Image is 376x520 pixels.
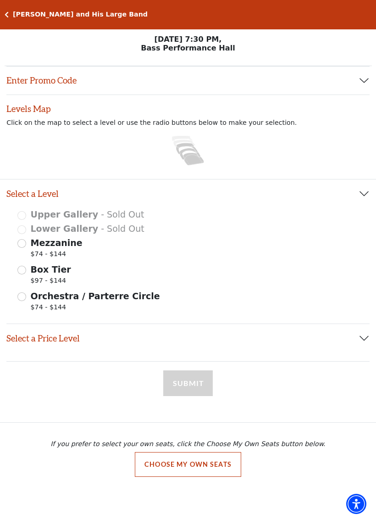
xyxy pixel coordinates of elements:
p: Click on the map to select a level or use the radio buttons below to make your selection. [6,119,370,126]
h5: [PERSON_NAME] and His Large Band [13,11,148,18]
span: Lower Gallery [31,224,99,234]
span: Box Tier [31,264,71,274]
button: Choose My Own Seats [135,452,241,477]
span: Orchestra / Parterre Circle [31,291,160,301]
div: Accessibility Menu [346,494,366,514]
p: If you prefer to select your own seats, click the Choose My Own Seats button below. [6,440,370,447]
span: Mezzanine [31,238,83,248]
a: Click here to go back to filters [5,11,9,18]
span: Upper Gallery [31,209,99,219]
h2: Levels Map [6,95,370,114]
span: $74 - $144 [31,302,160,315]
span: $97 - $144 [31,276,71,288]
span: - Sold Out [101,224,144,234]
button: Enter Promo Code [6,67,370,95]
button: Select a Price Level [6,324,370,352]
span: $74 - $144 [31,249,83,262]
span: - Sold Out [101,209,144,219]
p: [DATE] 7:30 PM, Bass Performance Hall [5,35,372,52]
button: Select a Level [6,179,370,208]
